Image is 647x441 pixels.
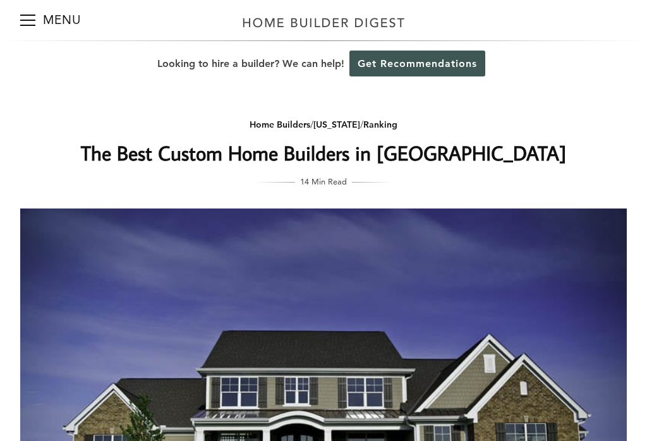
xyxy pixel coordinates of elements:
[250,119,310,130] a: Home Builders
[20,20,35,21] span: Menu
[300,174,347,188] span: 14 Min Read
[363,119,397,130] a: Ranking
[349,51,485,76] a: Get Recommendations
[71,138,576,168] h1: The Best Custom Home Builders in [GEOGRAPHIC_DATA]
[237,10,411,35] img: Home Builder Digest
[71,117,576,133] div: / /
[313,119,360,130] a: [US_STATE]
